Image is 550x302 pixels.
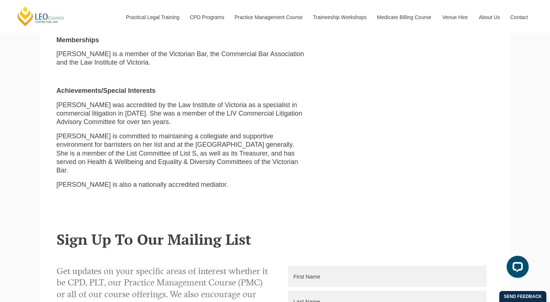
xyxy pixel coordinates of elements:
[17,6,65,27] a: [PERSON_NAME] Centre for Law
[57,50,307,67] p: [PERSON_NAME] is a member of the Victorian Bar, the Commercial Bar Association and the Law Instit...
[57,231,494,247] h2: Sign Up To Our Mailing List
[57,181,307,189] p: [PERSON_NAME] is also a nationally accredited mediator.
[57,101,307,127] p: [PERSON_NAME] was accredited by the Law Institute of Victoria as a specialist in commercial litig...
[371,1,437,33] a: Medicare Billing Course
[437,1,473,33] a: Venue Hire
[57,36,99,44] strong: Memberships
[229,1,308,33] a: Practice Management Course
[57,132,307,175] p: [PERSON_NAME] is committed to maintaining a collegiate and supportive environment for barristers ...
[505,1,533,33] a: Contact
[473,1,505,33] a: About Us
[288,266,486,287] input: First Name
[501,253,532,284] iframe: LiveChat chat widget
[184,1,229,33] a: CPD Programs
[121,1,184,33] a: Practical Legal Training
[308,1,371,33] a: Traineeship Workshops
[57,87,156,94] strong: Achievements/Special Interests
